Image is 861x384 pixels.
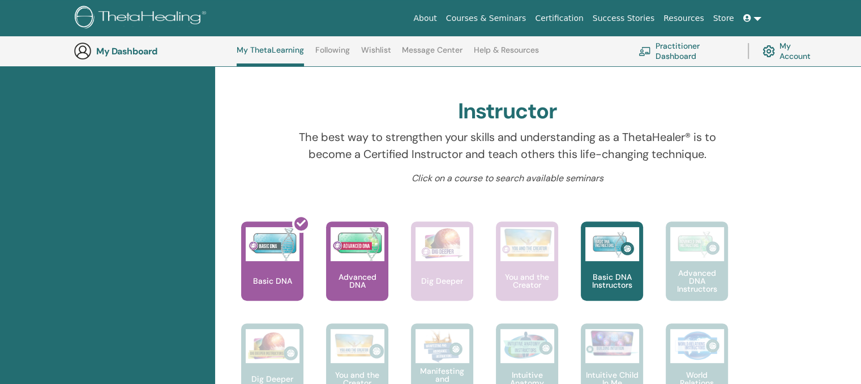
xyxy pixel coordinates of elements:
[659,8,709,29] a: Resources
[75,6,210,31] img: logo.png
[246,227,299,261] img: Basic DNA
[237,45,304,66] a: My ThetaLearning
[500,329,554,363] img: Intuitive Anatomy Instructors
[474,45,539,63] a: Help & Resources
[639,39,734,63] a: Practitioner Dashboard
[588,8,659,29] a: Success Stories
[585,227,639,261] img: Basic DNA Instructors
[670,329,724,363] img: World Relations Instructors
[500,227,554,258] img: You and the Creator
[246,329,299,363] img: Dig Deeper Instructors
[361,45,391,63] a: Wishlist
[670,227,724,261] img: Advanced DNA Instructors
[415,329,469,363] img: Manifesting and Abundance Instructors
[442,8,531,29] a: Courses & Seminars
[639,46,651,56] img: chalkboard-teacher.svg
[326,221,388,323] a: Advanced DNA Advanced DNA
[331,329,384,363] img: You and the Creator Instructors
[417,277,468,285] p: Dig Deeper
[666,221,728,323] a: Advanced DNA Instructors Advanced DNA Instructors
[763,39,820,63] a: My Account
[709,8,739,29] a: Store
[415,227,469,261] img: Dig Deeper
[763,42,775,60] img: cog.svg
[331,227,384,261] img: Advanced DNA
[402,45,462,63] a: Message Center
[282,129,733,163] p: The best way to strengthen your skills and understanding as a ThetaHealer® is to become a Certifi...
[496,273,558,289] p: You and the Creator
[315,45,350,63] a: Following
[581,221,643,323] a: Basic DNA Instructors Basic DNA Instructors
[96,46,209,57] h3: My Dashboard
[666,269,728,293] p: Advanced DNA Instructors
[411,221,473,323] a: Dig Deeper Dig Deeper
[74,42,92,60] img: generic-user-icon.jpg
[282,172,733,185] p: Click on a course to search available seminars
[585,329,639,357] img: Intuitive Child In Me Instructors
[326,273,388,289] p: Advanced DNA
[530,8,588,29] a: Certification
[409,8,441,29] a: About
[241,221,303,323] a: Basic DNA Basic DNA
[458,99,557,125] h2: Instructor
[496,221,558,323] a: You and the Creator You and the Creator
[581,273,643,289] p: Basic DNA Instructors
